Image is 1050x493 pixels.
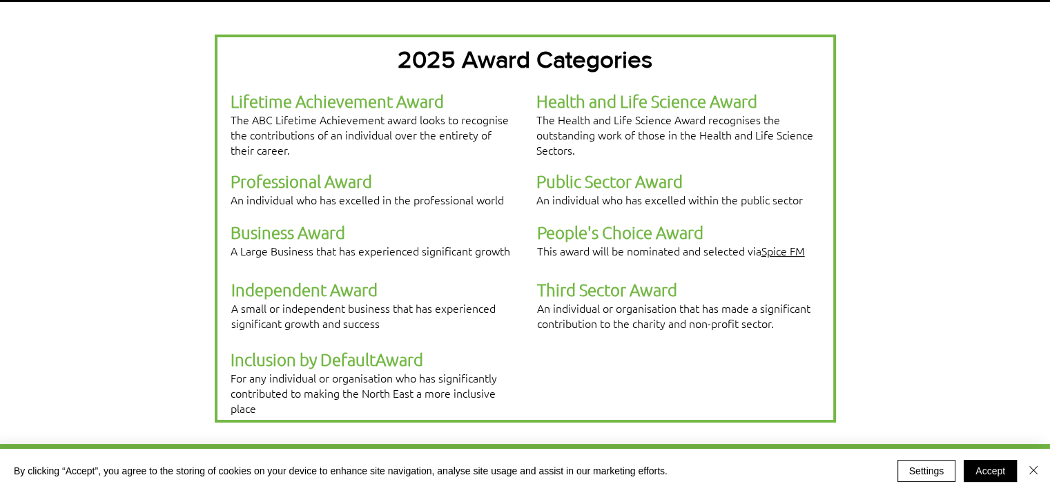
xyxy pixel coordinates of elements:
[231,192,504,207] span: An individual who has excelled in the professional world
[897,460,956,482] button: Settings
[964,460,1017,482] button: Accept
[231,243,510,258] span: A Large Business that has experienced significant growth
[536,112,813,157] span: The Health and Life Science Award recognises the outstanding work of those in the Health and Life...
[761,243,805,258] a: Spice FM
[376,349,423,369] span: Award
[231,279,378,300] span: Independent Award
[231,370,497,416] span: For any individual or organisation who has significantly contributed to making the North East a m...
[536,192,803,207] span: An individual who has excelled within the public sector
[537,243,805,258] span: This award will be nominated and selected via
[231,112,509,157] span: The ABC Lifetime Achievement award looks to recognise the contributions of an individual over the...
[231,171,372,191] span: Professional Award
[231,300,496,331] span: A small or independent business that has experienced significant growth and success
[332,349,376,369] span: efault
[537,222,703,242] span: People's Choice Award
[536,90,757,111] span: Health and Life Science Award
[398,46,652,72] span: 2025 Award Categories
[231,349,332,369] span: Inclusion by D
[231,90,444,111] span: Lifetime Achievement Award
[536,171,683,191] span: Public Sector Award
[537,279,677,300] span: Third Sector Award
[537,300,810,331] span: An individual or organisation that has made a significant contribution to the charity and non-pro...
[231,222,345,242] span: Business Award
[1025,460,1042,482] button: Close
[14,465,668,477] span: By clicking “Accept”, you agree to the storing of cookies on your device to enhance site navigati...
[1025,462,1042,478] img: Close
